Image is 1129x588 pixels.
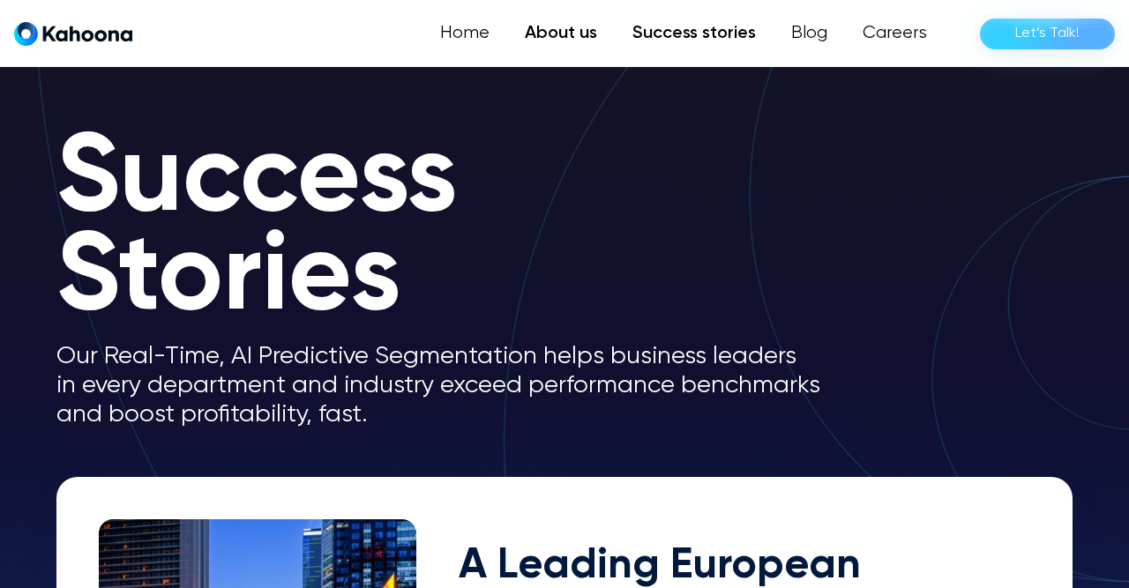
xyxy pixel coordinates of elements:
[14,21,132,47] a: home
[845,16,945,51] a: Careers
[422,16,507,51] a: Home
[56,131,850,328] h1: Success Stories
[980,19,1115,49] a: Let’s Talk!
[1015,19,1080,48] div: Let’s Talk!
[507,16,615,51] a: About us
[615,16,774,51] a: Success stories
[56,342,850,429] p: Our Real-Time, AI Predictive Segmentation helps business leaders in every department and industry...
[774,16,845,51] a: Blog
